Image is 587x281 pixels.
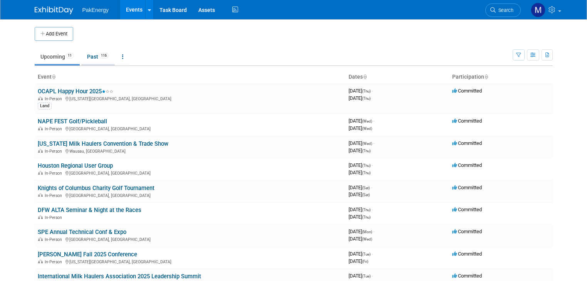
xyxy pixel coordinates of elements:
span: [DATE] [349,162,373,168]
span: In-Person [45,215,64,220]
a: SPE Annual Technical Conf & Expo [38,229,126,236]
a: DFW ALTA Seminar & Night at the Races [38,207,141,214]
span: [DATE] [349,236,372,242]
span: In-Person [45,126,64,131]
span: (Sat) [362,186,370,190]
span: (Thu) [362,208,371,212]
span: (Thu) [362,171,371,175]
span: Committed [452,140,482,146]
th: Event [35,71,345,84]
span: - [372,162,373,168]
th: Participation [449,71,553,84]
span: [DATE] [349,207,373,212]
a: Sort by Participation Type [484,74,488,80]
img: ExhibitDay [35,7,73,14]
a: Sort by Event Name [52,74,55,80]
th: Dates [345,71,449,84]
span: 116 [99,53,109,59]
span: (Sat) [362,193,370,197]
span: Committed [452,88,482,94]
span: 11 [65,53,74,59]
img: In-Person Event [38,259,43,263]
span: [DATE] [349,258,368,264]
div: Wausau, [GEOGRAPHIC_DATA] [38,148,342,154]
span: (Thu) [362,96,371,101]
span: [DATE] [349,148,371,153]
span: In-Person [45,149,64,154]
span: [DATE] [349,214,371,220]
a: [PERSON_NAME] Fall 2025 Conference [38,251,137,258]
img: In-Person Event [38,96,43,100]
span: In-Person [45,171,64,176]
div: [GEOGRAPHIC_DATA], [GEOGRAPHIC_DATA] [38,192,342,198]
span: [DATE] [349,95,371,101]
span: [DATE] [349,170,371,175]
span: PakEnergy [82,7,109,13]
span: Committed [452,185,482,190]
span: Committed [452,251,482,257]
div: Land [38,103,52,109]
span: In-Person [45,193,64,198]
span: - [372,88,373,94]
a: International Milk Haulers Association 2025 Leadership Summit [38,273,201,280]
span: (Thu) [362,89,371,93]
span: (Mon) [362,230,372,234]
span: Committed [452,273,482,279]
span: In-Person [45,237,64,242]
div: [US_STATE][GEOGRAPHIC_DATA], [GEOGRAPHIC_DATA] [38,95,342,101]
span: [DATE] [349,229,374,234]
a: Upcoming11 [35,49,80,64]
span: - [373,140,374,146]
span: (Wed) [362,126,372,131]
span: Committed [452,229,482,234]
span: (Fri) [362,259,368,264]
span: - [372,251,373,257]
div: [GEOGRAPHIC_DATA], [GEOGRAPHIC_DATA] [38,170,342,176]
a: Search [485,3,521,17]
img: In-Person Event [38,237,43,241]
a: Past116 [81,49,115,64]
span: [DATE] [349,88,373,94]
span: (Wed) [362,119,372,123]
span: [DATE] [349,140,374,146]
img: In-Person Event [38,149,43,153]
img: Mary Walker [531,3,545,17]
span: - [372,207,373,212]
span: [DATE] [349,251,373,257]
a: NAPE FEST Golf/Pickleball [38,118,107,125]
a: [US_STATE] Milk Haulers Convention & Trade Show [38,140,168,147]
span: [DATE] [349,125,372,131]
span: In-Person [45,259,64,264]
span: (Wed) [362,237,372,241]
a: OCAPL Happy Hour 2025 [38,88,113,95]
a: Sort by Start Date [363,74,367,80]
span: - [373,118,374,124]
img: In-Person Event [38,193,43,197]
span: (Tue) [362,274,371,278]
span: (Thu) [362,163,371,168]
span: (Thu) [362,149,371,153]
span: - [373,229,374,234]
img: In-Person Event [38,215,43,219]
span: (Tue) [362,252,371,256]
span: (Wed) [362,141,372,146]
span: Committed [452,162,482,168]
img: In-Person Event [38,126,43,130]
a: Houston Regional User Group [38,162,113,169]
div: [GEOGRAPHIC_DATA], [GEOGRAPHIC_DATA] [38,125,342,131]
span: [DATE] [349,118,374,124]
img: In-Person Event [38,171,43,175]
div: [US_STATE][GEOGRAPHIC_DATA], [GEOGRAPHIC_DATA] [38,258,342,264]
span: Committed [452,118,482,124]
span: [DATE] [349,185,372,190]
span: - [371,185,372,190]
span: Search [496,7,513,13]
div: [GEOGRAPHIC_DATA], [GEOGRAPHIC_DATA] [38,236,342,242]
span: In-Person [45,96,64,101]
a: Knights of Columbus Charity Golf Tournament [38,185,154,192]
button: Add Event [35,27,73,41]
span: Committed [452,207,482,212]
span: [DATE] [349,273,373,279]
span: (Thu) [362,215,371,219]
span: [DATE] [349,192,370,197]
